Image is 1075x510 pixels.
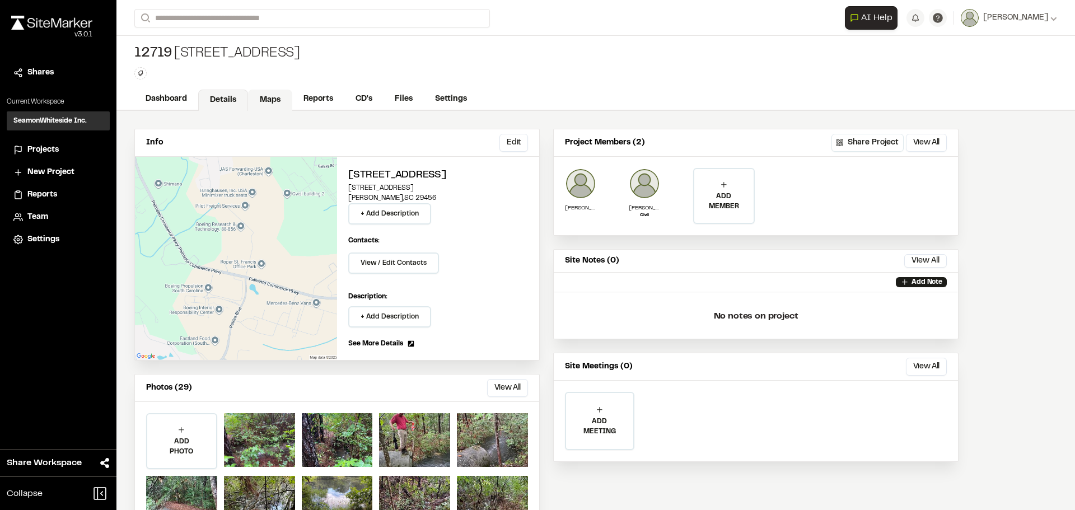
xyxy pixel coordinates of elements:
[348,203,431,224] button: + Add Description
[11,30,92,40] div: Oh geez...please don't...
[146,137,163,149] p: Info
[565,361,633,373] p: Site Meetings (0)
[961,9,979,27] img: User
[912,277,942,287] p: Add Note
[563,298,949,334] p: No notes on project
[27,189,57,201] span: Reports
[11,16,92,30] img: rebrand.png
[565,204,596,212] p: [PERSON_NAME]
[629,204,660,212] p: [PERSON_NAME]
[7,456,82,470] span: Share Workspace
[13,67,103,79] a: Shares
[27,233,59,246] span: Settings
[499,134,528,152] button: Edit
[861,11,892,25] span: AI Help
[845,6,898,30] button: Open AI Assistant
[27,166,74,179] span: New Project
[983,12,1048,24] span: [PERSON_NAME]
[198,90,248,111] a: Details
[7,97,110,107] p: Current Workspace
[134,9,155,27] button: Search
[566,417,633,437] p: ADD MEETING
[27,211,48,223] span: Team
[565,168,596,199] img: Daniel Hair
[7,487,43,500] span: Collapse
[13,144,103,156] a: Projects
[348,306,431,327] button: + Add Description
[13,233,103,246] a: Settings
[348,168,528,183] h2: [STREET_ADDRESS]
[134,45,172,63] span: 12719
[487,379,528,397] button: View All
[694,191,754,212] p: ADD MEMBER
[292,88,344,110] a: Reports
[27,144,59,156] span: Projects
[344,88,384,110] a: CD's
[248,90,292,111] a: Maps
[348,193,528,203] p: [PERSON_NAME] , SC 29456
[831,134,904,152] button: Share Project
[348,252,439,274] button: View / Edit Contacts
[348,183,528,193] p: [STREET_ADDRESS]
[348,292,528,302] p: Description:
[384,88,424,110] a: Files
[629,212,660,219] p: Civil
[565,255,619,267] p: Site Notes (0)
[565,137,645,149] p: Project Members (2)
[27,67,54,79] span: Shares
[13,189,103,201] a: Reports
[146,382,192,394] p: Photos (29)
[845,6,902,30] div: Open AI Assistant
[134,67,147,79] button: Edit Tags
[961,9,1057,27] button: [PERSON_NAME]
[348,339,403,349] span: See More Details
[906,358,947,376] button: View All
[13,166,103,179] a: New Project
[424,88,478,110] a: Settings
[147,437,216,457] p: ADD PHOTO
[629,168,660,199] img: Daniel Ethredge
[906,134,947,152] button: View All
[13,211,103,223] a: Team
[134,88,198,110] a: Dashboard
[904,254,947,268] button: View All
[134,45,300,63] div: [STREET_ADDRESS]
[348,236,380,246] p: Contacts:
[13,116,87,126] h3: SeamonWhiteside Inc.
